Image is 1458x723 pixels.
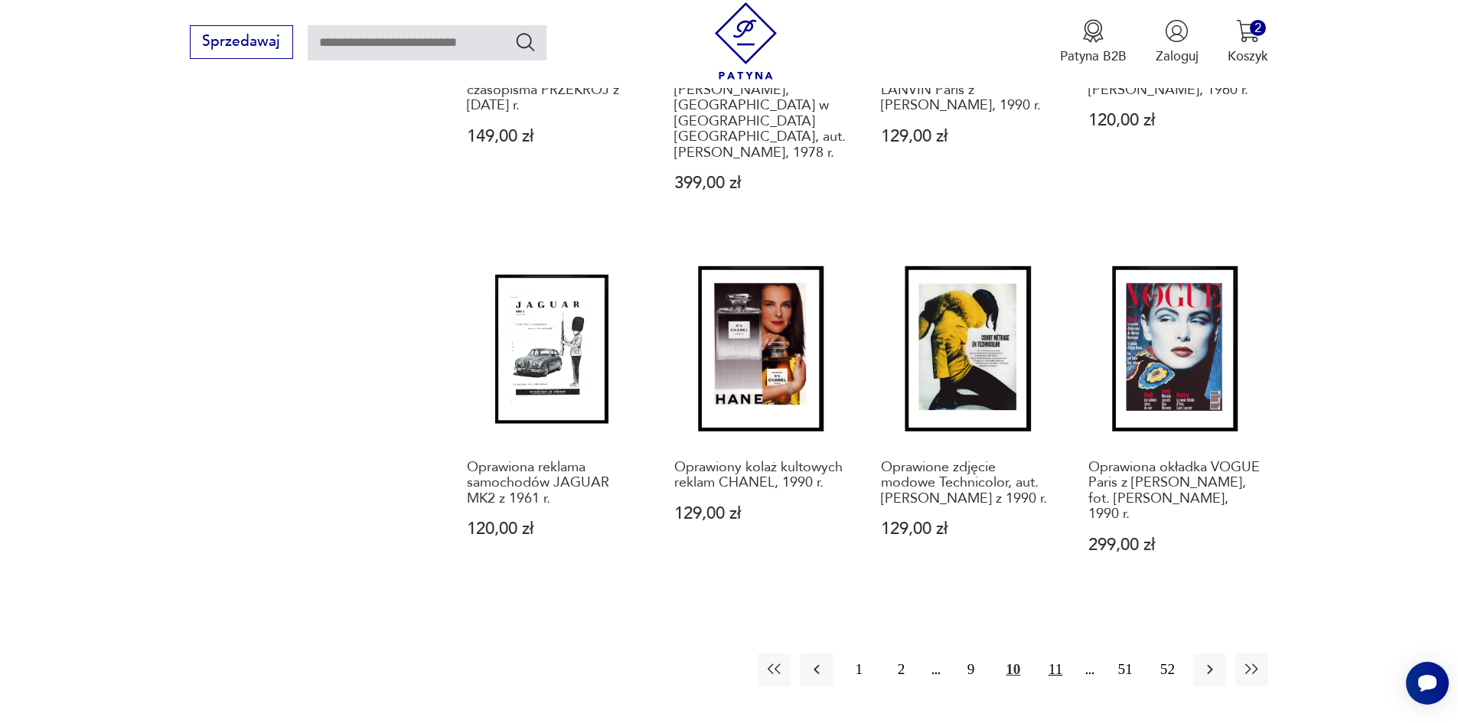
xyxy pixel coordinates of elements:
[881,521,1053,537] p: 129,00 zł
[1228,47,1268,65] p: Koszyk
[881,460,1053,506] h3: Oprawione zdjęcie modowe Technicolor, aut. [PERSON_NAME] z 1990 r.
[873,256,1062,588] a: Oprawione zdjęcie modowe Technicolor, aut. Satoshi Sakusa z 1990 r.Oprawione zdjęcie modowe Techn...
[1151,653,1184,686] button: 52
[881,129,1053,145] p: 129,00 zł
[1081,19,1105,43] img: Ikona medalu
[1088,67,1261,98] h3: Oprawiona reklama [PERSON_NAME], 1960 r.
[467,521,639,537] p: 120,00 zł
[674,175,846,191] p: 399,00 zł
[674,67,846,160] h3: Plakat Mozart [PERSON_NAME], [GEOGRAPHIC_DATA] w [GEOGRAPHIC_DATA] [GEOGRAPHIC_DATA], aut. [PERSO...
[1039,653,1071,686] button: 11
[666,256,855,588] a: Oprawiony kolaż kultowych reklam CHANEL, 1990 r.Oprawiony kolaż kultowych reklam CHANEL, 1990 r.1...
[467,67,639,113] h3: Oprawiona okładka czasopisma PRZEKRÓJ z [DATE] r.
[467,129,639,145] p: 149,00 zł
[881,67,1053,113] h3: Oprawiona reklama LANVIN Paris z [PERSON_NAME], 1990 r.
[1060,47,1127,65] p: Patyna B2B
[1088,112,1261,129] p: 120,00 zł
[954,653,987,686] button: 9
[885,653,918,686] button: 2
[1156,47,1199,65] p: Zaloguj
[674,460,846,491] h3: Oprawiony kolaż kultowych reklam CHANEL, 1990 r.
[843,653,876,686] button: 1
[674,506,846,522] p: 129,00 zł
[458,256,647,588] a: Oprawiona reklama samochodów JAGUAR MK2 z 1961 r.Oprawiona reklama samochodów JAGUAR MK2 z 1961 r...
[1406,662,1449,705] iframe: Smartsupp widget button
[190,25,293,59] button: Sprzedawaj
[1109,653,1142,686] button: 51
[1060,19,1127,65] button: Patyna B2B
[514,31,537,53] button: Szukaj
[1228,19,1268,65] button: 2Koszyk
[190,37,293,49] a: Sprzedawaj
[1236,19,1260,43] img: Ikona koszyka
[707,2,784,80] img: Patyna - sklep z meblami i dekoracjami vintage
[1080,256,1269,588] a: Oprawiona okładka VOGUE Paris z Ludmilą Isaevą, fot. Christian Moser, 1990 r.Oprawiona okładka VO...
[1088,537,1261,553] p: 299,00 zł
[1088,460,1261,523] h3: Oprawiona okładka VOGUE Paris z [PERSON_NAME], fot. [PERSON_NAME], 1990 r.
[1156,19,1199,65] button: Zaloguj
[1165,19,1189,43] img: Ikonka użytkownika
[467,460,639,506] h3: Oprawiona reklama samochodów JAGUAR MK2 z 1961 r.
[996,653,1029,686] button: 10
[1060,19,1127,65] a: Ikona medaluPatyna B2B
[1250,20,1266,36] div: 2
